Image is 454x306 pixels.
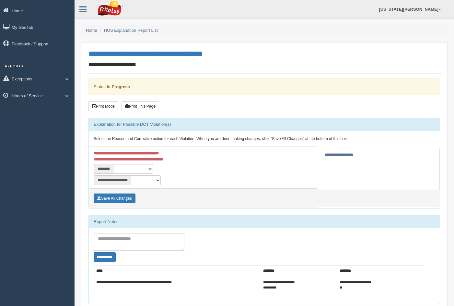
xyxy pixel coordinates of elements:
[107,84,130,89] strong: In Progress
[89,215,440,228] div: Report Notes
[94,194,135,203] button: Save
[94,252,116,262] button: Change Filter Options
[89,118,440,131] div: Explanation for Possible DOT Violation(s)
[88,101,118,111] button: Print Mode
[88,78,440,95] div: Status:
[104,28,158,33] a: HOS Explanation Report List
[89,131,440,147] div: Select the Reason and Corrective action for each Violation. When you are done making changes, cli...
[122,101,159,111] button: Print This Page
[86,28,97,33] a: Home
